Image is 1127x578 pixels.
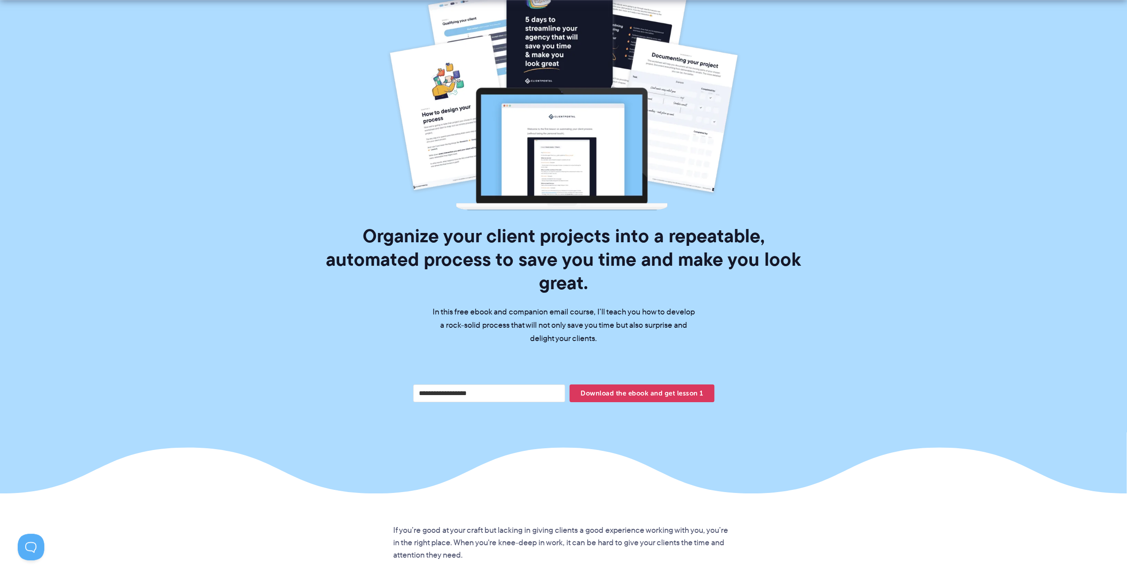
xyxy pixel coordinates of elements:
p: If you’re good at your craft but lacking in giving clients a good experience working with you, yo... [393,524,734,562]
p: In this free ebook and companion email course, I’ll teach you how to develop a rock-solid process... [431,306,697,345]
input: Your email address [413,384,565,402]
h1: Organize your client projects into a repeatable, automated process to save you time and make you ... [315,224,812,295]
span: Download the ebook and get lesson 1 [569,386,714,401]
button: Download the ebook and get lesson 1 [569,384,714,402]
iframe: Toggle Customer Support [18,534,44,560]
